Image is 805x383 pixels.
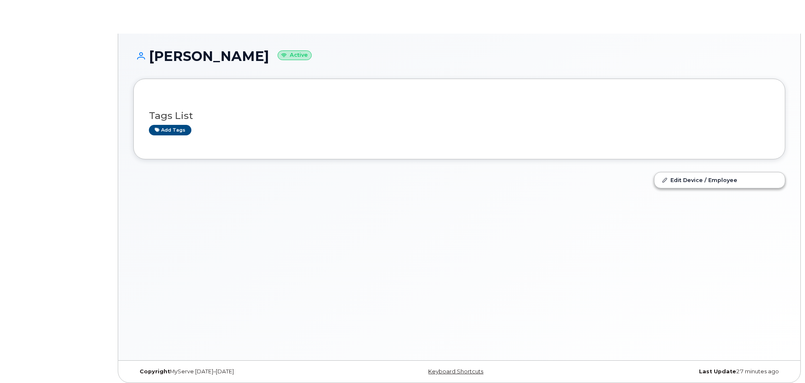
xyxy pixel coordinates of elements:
strong: Last Update [699,368,736,375]
a: Keyboard Shortcuts [428,368,483,375]
h1: [PERSON_NAME] [133,49,785,63]
a: Edit Device / Employee [654,172,785,188]
div: 27 minutes ago [568,368,785,375]
small: Active [278,50,312,60]
strong: Copyright [140,368,170,375]
h3: Tags List [149,111,770,121]
a: Add tags [149,125,191,135]
div: MyServe [DATE]–[DATE] [133,368,351,375]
